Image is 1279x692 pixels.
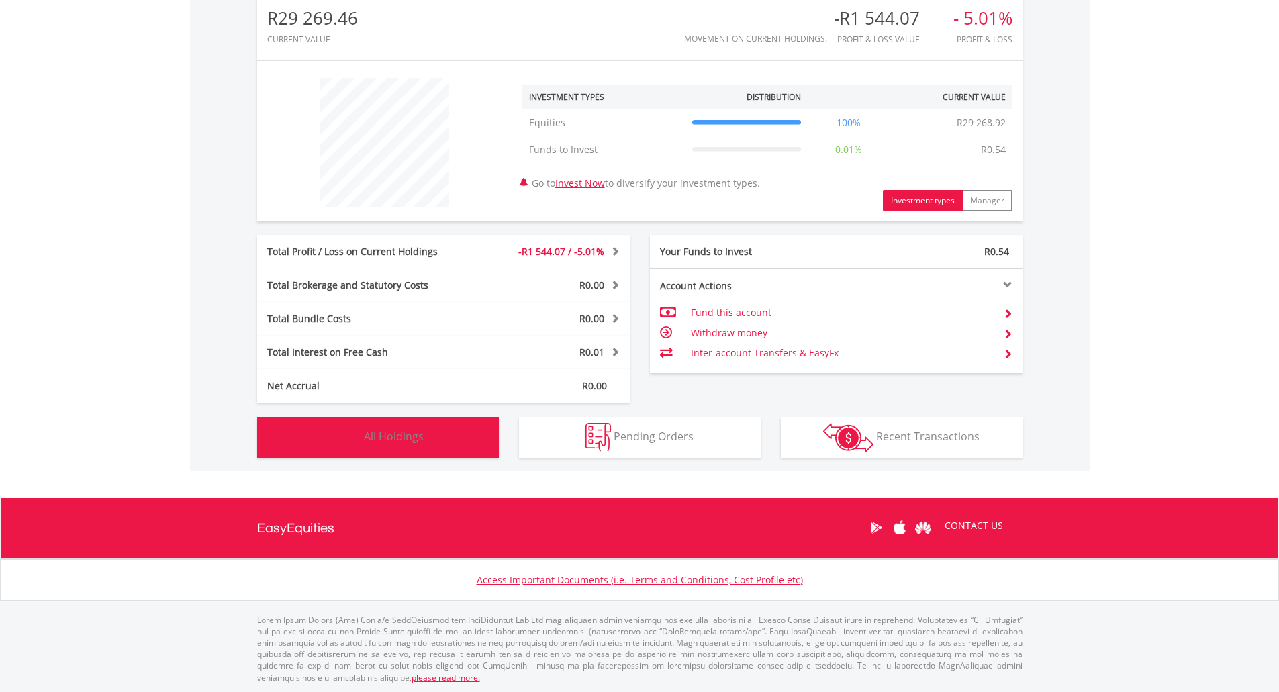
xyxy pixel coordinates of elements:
[522,85,685,109] th: Investment Types
[890,85,1012,109] th: Current Value
[257,346,475,359] div: Total Interest on Free Cash
[257,417,499,458] button: All Holdings
[650,279,837,293] div: Account Actions
[691,303,992,323] td: Fund this account
[808,136,890,163] td: 0.01%
[364,429,424,444] span: All Holdings
[332,423,361,452] img: holdings-wht.png
[950,109,1012,136] td: R29 268.92
[257,498,334,558] a: EasyEquities
[579,346,604,358] span: R0.01
[865,507,888,548] a: Google Play
[984,245,1009,258] span: R0.54
[257,379,475,393] div: Net Accrual
[519,417,761,458] button: Pending Orders
[257,245,475,258] div: Total Profit / Loss on Current Holdings
[834,35,937,44] div: Profit & Loss Value
[953,35,1012,44] div: Profit & Loss
[876,429,980,444] span: Recent Transactions
[477,573,803,586] a: Access Important Documents (i.e. Terms and Conditions, Cost Profile etc)
[935,507,1012,544] a: CONTACT US
[579,279,604,291] span: R0.00
[579,312,604,325] span: R0.00
[522,109,685,136] td: Equities
[747,91,801,103] div: Distribution
[614,429,694,444] span: Pending Orders
[684,34,827,43] div: Movement on Current Holdings:
[650,245,837,258] div: Your Funds to Invest
[518,245,604,258] span: -R1 544.07 / -5.01%
[257,614,1023,683] p: Lorem Ipsum Dolors (Ame) Con a/e SeddOeiusmod tem InciDiduntut Lab Etd mag aliquaen admin veniamq...
[267,35,358,44] div: CURRENT VALUE
[585,423,611,452] img: pending_instructions-wht.png
[781,417,1023,458] button: Recent Transactions
[582,379,607,392] span: R0.00
[962,190,1012,211] button: Manager
[691,343,992,363] td: Inter-account Transfers & EasyFx
[257,279,475,292] div: Total Brokerage and Statutory Costs
[888,507,912,548] a: Apple
[412,672,480,683] a: please read more:
[512,71,1023,211] div: Go to to diversify your investment types.
[823,423,873,452] img: transactions-zar-wht.png
[257,312,475,326] div: Total Bundle Costs
[267,9,358,28] div: R29 269.46
[691,323,992,343] td: Withdraw money
[953,9,1012,28] div: - 5.01%
[883,190,963,211] button: Investment types
[912,507,935,548] a: Huawei
[555,177,605,189] a: Invest Now
[522,136,685,163] td: Funds to Invest
[808,109,890,136] td: 100%
[834,9,937,28] div: -R1 544.07
[974,136,1012,163] td: R0.54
